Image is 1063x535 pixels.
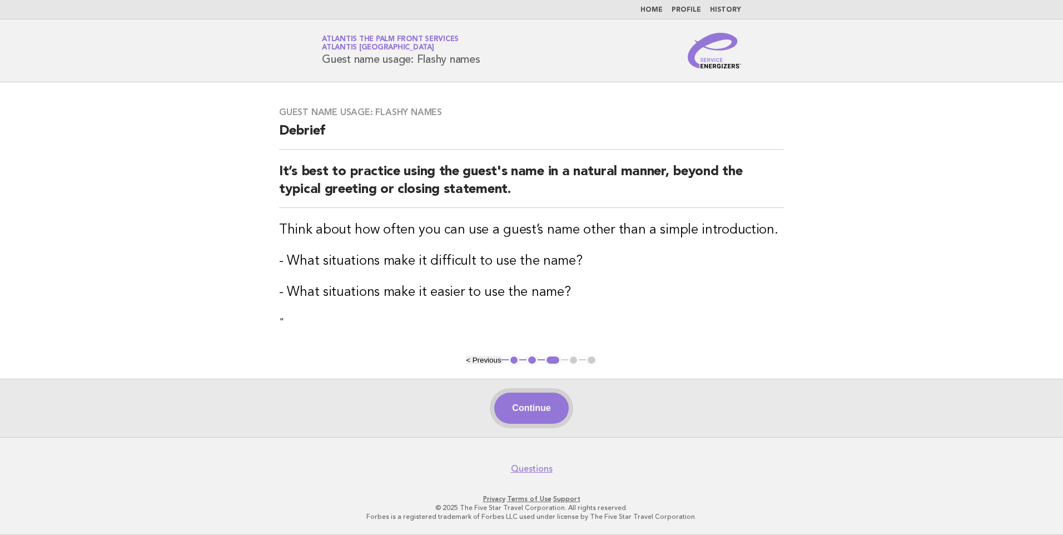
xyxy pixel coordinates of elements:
button: 1 [509,355,520,366]
button: < Previous [466,356,501,364]
a: History [710,7,741,13]
button: Continue [494,393,568,424]
h2: It’s best to practice using the guest's name in a natural manner, beyond the typical greeting or ... [279,163,784,208]
h3: - What situations make it difficult to use the name? [279,252,784,270]
p: " [279,315,784,330]
a: Profile [672,7,701,13]
button: 3 [545,355,561,366]
img: Service Energizers [688,33,741,68]
a: Support [553,495,580,503]
p: © 2025 The Five Star Travel Corporation. All rights reserved. [191,503,872,512]
button: 2 [526,355,538,366]
h2: Debrief [279,122,784,150]
span: Atlantis [GEOGRAPHIC_DATA] [322,44,434,52]
h3: - What situations make it easier to use the name? [279,284,784,301]
a: Atlantis The Palm Front ServicesAtlantis [GEOGRAPHIC_DATA] [322,36,459,51]
a: Terms of Use [507,495,552,503]
h3: Think about how often you can use a guest’s name other than a simple introduction. [279,221,784,239]
p: · · [191,494,872,503]
h3: Guest name usage: Flashy names [279,107,784,118]
a: Questions [511,463,553,474]
p: Forbes is a registered trademark of Forbes LLC used under license by The Five Star Travel Corpora... [191,512,872,521]
h1: Guest name usage: Flashy names [322,36,480,65]
a: Privacy [483,495,505,503]
a: Home [640,7,663,13]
